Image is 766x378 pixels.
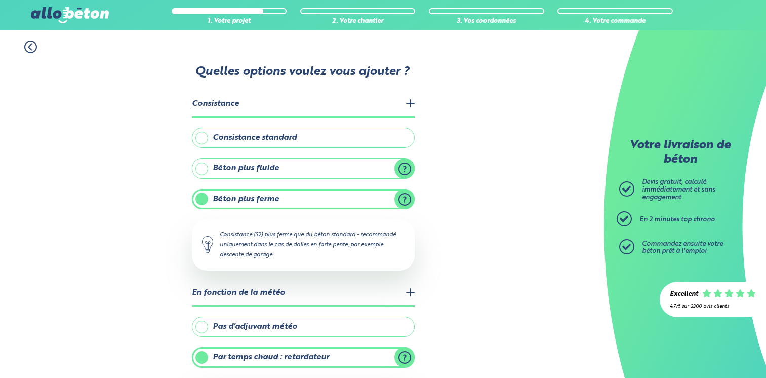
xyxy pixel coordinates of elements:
[192,158,415,178] label: Béton plus fluide
[557,18,673,25] div: 4. Votre commande
[642,179,715,200] span: Devis gratuit, calculé immédiatement et sans engagement
[670,291,698,298] div: Excellent
[192,347,415,367] label: Par temps chaud : retardateur
[300,18,416,25] div: 2. Votre chantier
[192,189,415,209] label: Béton plus ferme
[191,65,414,80] p: Quelles options voulez vous ajouter ?
[172,18,287,25] div: 1. Votre projet
[622,139,738,167] p: Votre livraison de béton
[676,338,755,367] iframe: Help widget launcher
[642,241,723,255] span: Commandez ensuite votre béton prêt à l'emploi
[670,304,756,309] div: 4.7/5 sur 2300 avis clients
[192,92,415,118] legend: Consistance
[639,216,715,223] span: En 2 minutes top chrono
[192,128,415,148] label: Consistance standard
[429,18,544,25] div: 3. Vos coordonnées
[192,317,415,337] label: Pas d'adjuvant météo
[31,7,109,23] img: allobéton
[192,219,415,270] div: Consistance (S2) plus ferme que du béton standard - recommandé uniquement dans le cas de dalles e...
[192,281,415,307] legend: En fonction de la météo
